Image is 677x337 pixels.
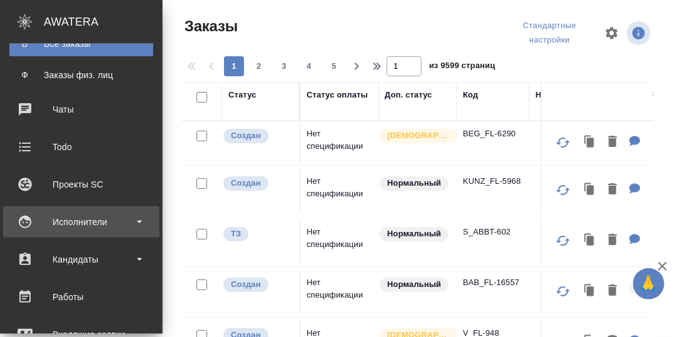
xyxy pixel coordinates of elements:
p: S_ABBT-602 [463,226,523,238]
td: Нет спецификации [300,270,379,314]
div: Проекты SC [9,175,153,194]
button: 3 [274,56,294,76]
div: Исполнители [9,213,153,231]
p: Нормальный [387,278,441,291]
button: Обновить [548,175,578,205]
p: Создан [231,177,261,189]
span: 4 [299,60,319,73]
div: AWATERA [44,9,163,34]
span: Настроить таблицу [597,18,627,48]
span: из 9599 страниц [429,58,496,76]
p: Нормальный [387,228,441,240]
p: ТЗ [231,228,241,240]
div: Доп. статус [385,89,432,101]
a: Todo [3,131,160,163]
span: Заказы [181,16,238,36]
a: Работы [3,281,160,313]
td: Нет спецификации [300,169,379,213]
div: Работы [9,288,153,306]
a: Чаты [3,94,160,125]
div: Заказы физ. лиц [16,69,147,81]
div: Todo [9,138,153,156]
button: Клонировать [578,177,602,203]
td: Нет спецификации [300,121,379,165]
button: Удалить [602,129,623,155]
button: Клонировать [578,228,602,253]
div: Выставляется автоматически при создании заказа [222,276,293,293]
div: Статус оплаты [307,89,368,101]
span: 3 [274,60,294,73]
span: Посмотреть информацию [627,21,653,45]
div: Кандидаты [9,250,153,269]
div: Статус [228,89,257,101]
p: Нормальный [387,177,441,189]
button: Обновить [548,276,578,306]
span: 5 [324,60,344,73]
p: BEG_FL-6290 [463,128,523,140]
p: [DEMOGRAPHIC_DATA] [387,129,450,142]
div: split button [502,16,597,50]
span: 2 [249,60,269,73]
button: Удалить [602,228,623,253]
button: 4 [299,56,319,76]
a: ВВсе заказы [9,31,153,56]
div: Код [463,89,478,101]
td: Нет спецификации [300,219,379,263]
button: Клонировать [578,278,602,304]
button: 🙏 [633,268,664,299]
button: Удалить [602,278,623,304]
button: Обновить [548,226,578,256]
div: Номер PO [536,89,576,101]
button: Обновить [548,128,578,158]
div: Чаты [9,100,153,119]
span: 🙏 [638,271,659,297]
button: Клонировать [578,129,602,155]
div: Все заказы [16,38,147,50]
p: Создан [231,278,261,291]
a: ФЗаказы физ. лиц [9,63,153,88]
button: 5 [324,56,344,76]
div: Статус по умолчанию для стандартных заказов [379,226,450,243]
a: Проекты SC [3,169,160,200]
p: Создан [231,129,261,142]
p: BAB_FL-16557 [463,276,523,289]
p: KUNZ_FL-5968 [463,175,523,188]
div: Выставляет КМ при отправке заказа на расчет верстке (для тикета) или для уточнения сроков на прои... [222,226,293,243]
button: 2 [249,56,269,76]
